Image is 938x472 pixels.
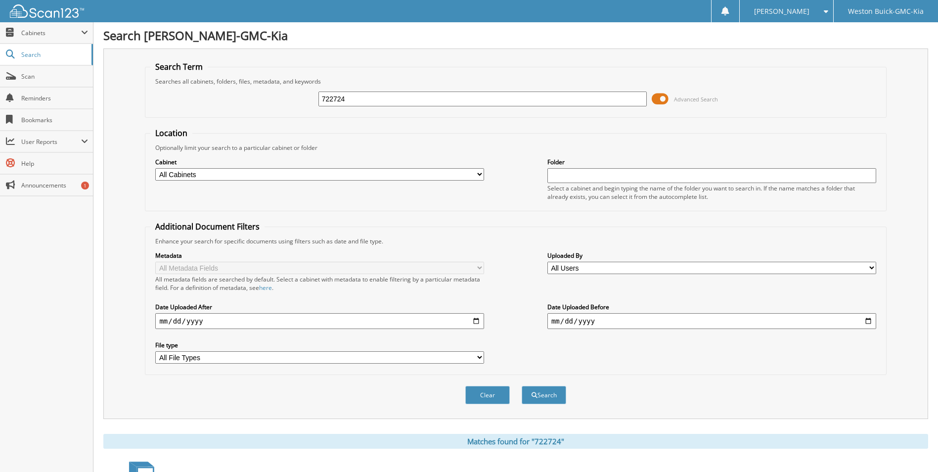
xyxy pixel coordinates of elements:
span: [PERSON_NAME] [754,8,809,14]
div: Select a cabinet and begin typing the name of the folder you want to search in. If the name match... [547,184,876,201]
span: Announcements [21,181,88,189]
span: User Reports [21,138,81,146]
div: Matches found for "722724" [103,434,928,449]
label: Metadata [155,251,484,260]
label: Uploaded By [547,251,876,260]
legend: Search Term [150,61,208,72]
div: All metadata fields are searched by default. Select a cabinet with metadata to enable filtering b... [155,275,484,292]
h1: Search [PERSON_NAME]-GMC-Kia [103,27,928,44]
label: File type [155,341,484,349]
legend: Additional Document Filters [150,221,265,232]
label: Folder [547,158,876,166]
span: Cabinets [21,29,81,37]
span: Weston Buick-GMC-Kia [848,8,924,14]
div: Searches all cabinets, folders, files, metadata, and keywords [150,77,881,86]
img: scan123-logo-white.svg [10,4,84,18]
button: Search [522,386,566,404]
button: Clear [465,386,510,404]
label: Date Uploaded After [155,303,484,311]
a: here [259,283,272,292]
span: Help [21,159,88,168]
span: Reminders [21,94,88,102]
legend: Location [150,128,192,139]
label: Cabinet [155,158,484,166]
div: 1 [81,182,89,189]
label: Date Uploaded Before [547,303,876,311]
span: Search [21,50,87,59]
span: Bookmarks [21,116,88,124]
div: Optionally limit your search to a particular cabinet or folder [150,143,881,152]
span: Scan [21,72,88,81]
input: end [547,313,876,329]
div: Enhance your search for specific documents using filters such as date and file type. [150,237,881,245]
input: start [155,313,484,329]
span: Advanced Search [674,95,718,103]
